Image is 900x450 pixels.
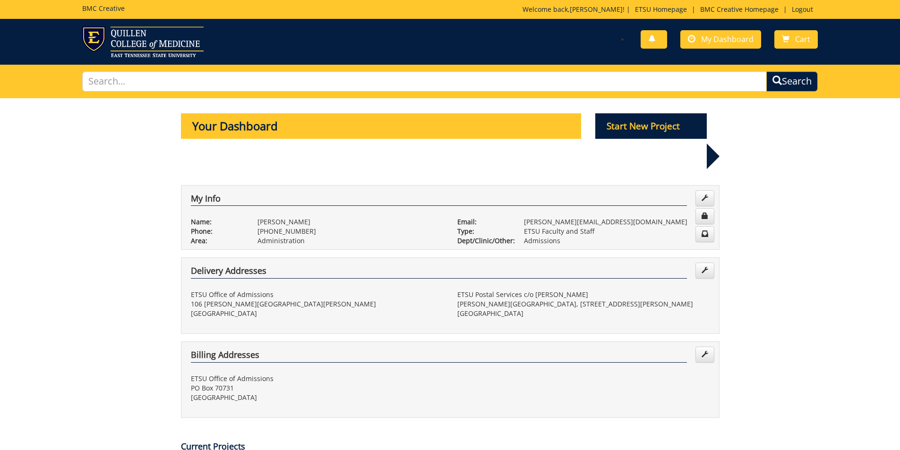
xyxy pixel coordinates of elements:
[695,190,714,206] a: Edit Info
[595,113,707,139] p: Start New Project
[695,263,714,279] a: Edit Addresses
[524,236,710,246] p: Admissions
[457,217,510,227] p: Email:
[787,5,818,14] a: Logout
[457,309,710,318] p: [GEOGRAPHIC_DATA]
[191,194,687,206] h4: My Info
[257,227,443,236] p: [PHONE_NUMBER]
[630,5,692,14] a: ETSU Homepage
[457,299,710,309] p: [PERSON_NAME][GEOGRAPHIC_DATA], [STREET_ADDRESS][PERSON_NAME]
[457,290,710,299] p: ETSU Postal Services c/o [PERSON_NAME]
[191,227,243,236] p: Phone:
[795,34,810,44] span: Cart
[680,30,761,49] a: My Dashboard
[774,30,818,49] a: Cart
[191,350,687,363] h4: Billing Addresses
[524,217,710,227] p: [PERSON_NAME][EMAIL_ADDRESS][DOMAIN_NAME]
[82,5,125,12] h5: BMC Creative
[191,383,443,393] p: PO Box 70731
[524,227,710,236] p: ETSU Faculty and Staff
[191,290,443,299] p: ETSU Office of Admissions
[191,266,687,279] h4: Delivery Addresses
[181,113,582,139] p: Your Dashboard
[257,217,443,227] p: [PERSON_NAME]
[191,374,443,383] p: ETSU Office of Admissions
[595,122,707,131] a: Start New Project
[695,208,714,224] a: Change Password
[695,5,783,14] a: BMC Creative Homepage
[523,5,818,14] p: Welcome back, ! | | |
[695,347,714,363] a: Edit Addresses
[191,299,443,309] p: 106 [PERSON_NAME][GEOGRAPHIC_DATA][PERSON_NAME]
[701,34,754,44] span: My Dashboard
[82,26,204,57] img: ETSU logo
[191,309,443,318] p: [GEOGRAPHIC_DATA]
[457,227,510,236] p: Type:
[766,71,818,92] button: Search
[457,236,510,246] p: Dept/Clinic/Other:
[257,236,443,246] p: Administration
[191,393,443,402] p: [GEOGRAPHIC_DATA]
[82,71,767,92] input: Search...
[191,217,243,227] p: Name:
[191,236,243,246] p: Area:
[695,226,714,242] a: Change Communication Preferences
[570,5,623,14] a: [PERSON_NAME]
